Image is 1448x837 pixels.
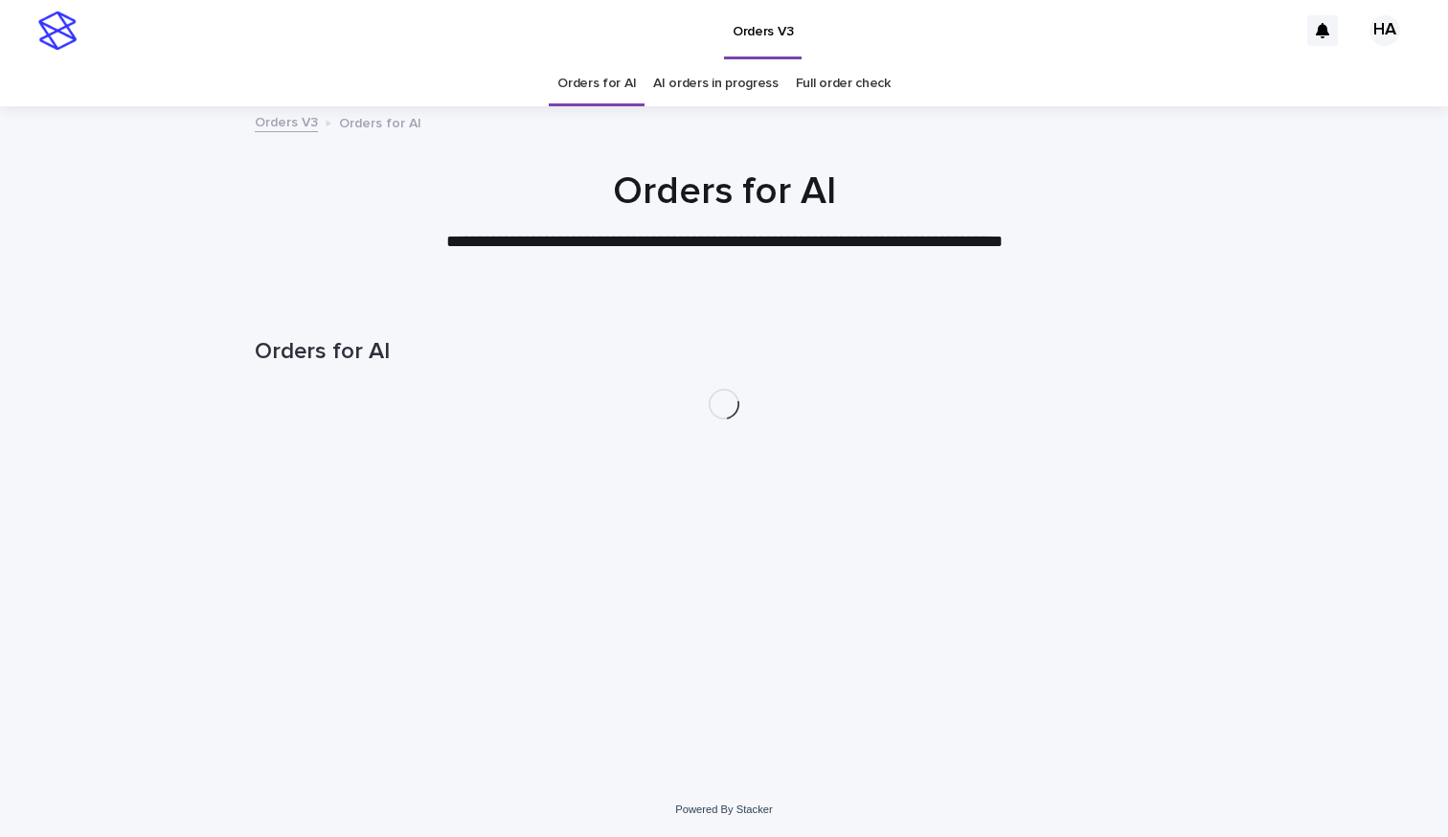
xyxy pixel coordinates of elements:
a: AI orders in progress [653,61,779,106]
a: Full order check [796,61,891,106]
a: Orders V3 [255,110,318,132]
img: stacker-logo-s-only.png [38,11,77,50]
div: HA [1369,15,1400,46]
a: Powered By Stacker [675,803,772,815]
a: Orders for AI [557,61,636,106]
p: Orders for AI [339,111,421,132]
h1: Orders for AI [255,338,1193,366]
h1: Orders for AI [255,169,1193,215]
